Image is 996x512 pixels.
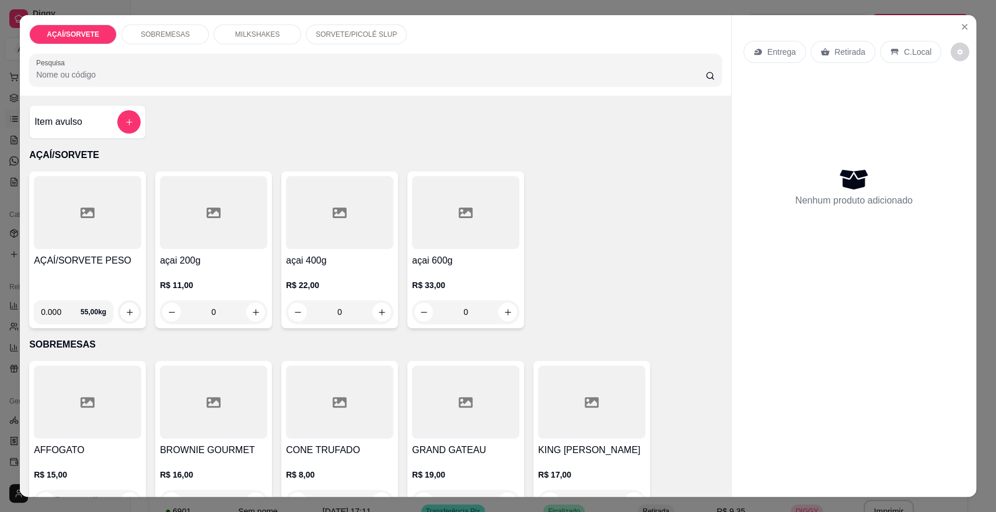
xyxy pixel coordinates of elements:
[246,492,265,511] button: increase-product-quantity
[955,17,974,36] button: Close
[160,279,267,291] p: R$ 11,00
[540,492,559,511] button: decrease-product-quantity
[47,30,99,39] p: AÇAÍ/SORVETE
[538,443,645,457] h4: KING [PERSON_NAME]
[498,492,517,511] button: increase-product-quantity
[624,492,643,511] button: increase-product-quantity
[834,46,865,58] p: Retirada
[117,110,141,134] button: add-separate-item
[29,338,722,352] p: SOBREMESAS
[412,254,519,268] h4: açai 600g
[160,443,267,457] h4: BROWNIE GOURMET
[34,254,141,268] h4: AÇAÍ/SORVETE PESO
[286,279,393,291] p: R$ 22,00
[412,279,519,291] p: R$ 33,00
[372,303,391,321] button: increase-product-quantity
[286,254,393,268] h4: açai 400g
[34,469,141,481] p: R$ 15,00
[286,469,393,481] p: R$ 8,00
[288,303,307,321] button: decrease-product-quantity
[414,303,433,321] button: decrease-product-quantity
[246,303,265,321] button: increase-product-quantity
[950,43,969,61] button: decrease-product-quantity
[288,492,307,511] button: decrease-product-quantity
[36,69,705,80] input: Pesquisa
[372,492,391,511] button: increase-product-quantity
[498,303,517,321] button: increase-product-quantity
[162,492,181,511] button: decrease-product-quantity
[412,469,519,481] p: R$ 19,00
[904,46,931,58] p: C.Local
[414,492,433,511] button: decrease-product-quantity
[160,469,267,481] p: R$ 16,00
[795,194,913,208] p: Nenhum produto adicionado
[412,443,519,457] h4: GRAND GATEAU
[141,30,190,39] p: SOBREMESAS
[316,30,397,39] p: SORVETE/PICOLÉ SLUP
[286,443,393,457] h4: CONE TRUFADO
[36,58,69,68] label: Pesquisa
[34,115,82,129] h4: Item avulso
[162,303,181,321] button: decrease-product-quantity
[767,46,796,58] p: Entrega
[29,148,722,162] p: AÇAÍ/SORVETE
[538,469,645,481] p: R$ 17,00
[34,443,141,457] h4: AFFOGATO
[41,300,81,324] input: 0.00
[235,30,280,39] p: MILKSHAKES
[160,254,267,268] h4: açai 200g
[36,492,55,511] button: decrease-product-quantity
[120,492,139,511] button: increase-product-quantity
[120,303,139,321] button: increase-product-quantity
